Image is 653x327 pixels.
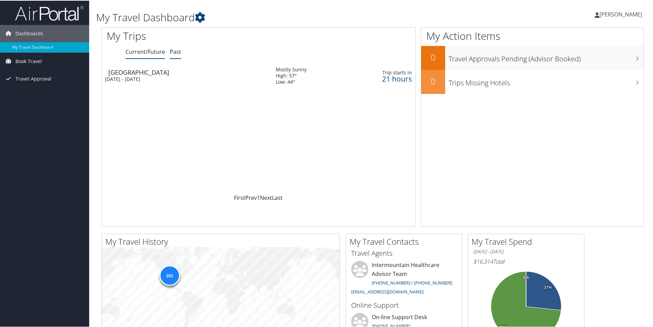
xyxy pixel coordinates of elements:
h3: Travel Agents [351,248,457,257]
h2: My Travel History [105,235,340,247]
div: Mostly Sunny [276,66,307,72]
h1: My Travel Dashboard [96,10,465,24]
h6: Total [473,257,579,265]
a: [EMAIL_ADDRESS][DOMAIN_NAME] [351,288,424,294]
a: 0Travel Approvals Pending (Advisor Booked) [421,45,643,69]
h6: [DATE] - [DATE] [473,248,579,254]
h1: My Trips [107,28,280,43]
a: 0Trips Missing Hotels [421,69,643,93]
tspan: 0% [523,275,529,279]
div: [DATE] - [DATE] [105,75,265,82]
a: Past [170,47,181,55]
a: Current/Future [126,47,165,55]
h2: My Travel Contacts [349,235,462,247]
h2: 0 [421,75,445,86]
h3: Online Support [351,300,457,310]
a: Prev [245,193,257,201]
span: $16,314 [473,257,493,265]
div: High: 57° [276,72,307,78]
span: Book Travel [15,52,42,69]
div: 21 hours [355,75,412,81]
a: First [234,193,245,201]
li: Intermountain Healthcare Advisor Team [348,260,460,297]
span: [PERSON_NAME] [599,10,642,17]
h3: Travel Approvals Pending (Advisor Booked) [449,50,643,63]
tspan: 27% [544,285,552,289]
span: Dashboards [15,24,43,41]
h1: My Action Items [421,28,643,43]
div: Low: 44° [276,78,307,84]
div: Trip starts in [355,69,412,75]
h2: My Travel Spend [472,235,584,247]
span: Travel Approval [15,70,51,87]
div: [GEOGRAPHIC_DATA] [108,69,269,75]
img: airportal-logo.png [15,4,84,21]
h3: Trips Missing Hotels [449,74,643,87]
a: Next [260,193,272,201]
a: Last [272,193,283,201]
div: 201 [159,265,180,285]
a: [PERSON_NAME] [595,3,649,24]
h2: 0 [421,51,445,62]
a: [PHONE_NUMBER] / [PHONE_NUMBER] [372,279,452,285]
a: 1 [257,193,260,201]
